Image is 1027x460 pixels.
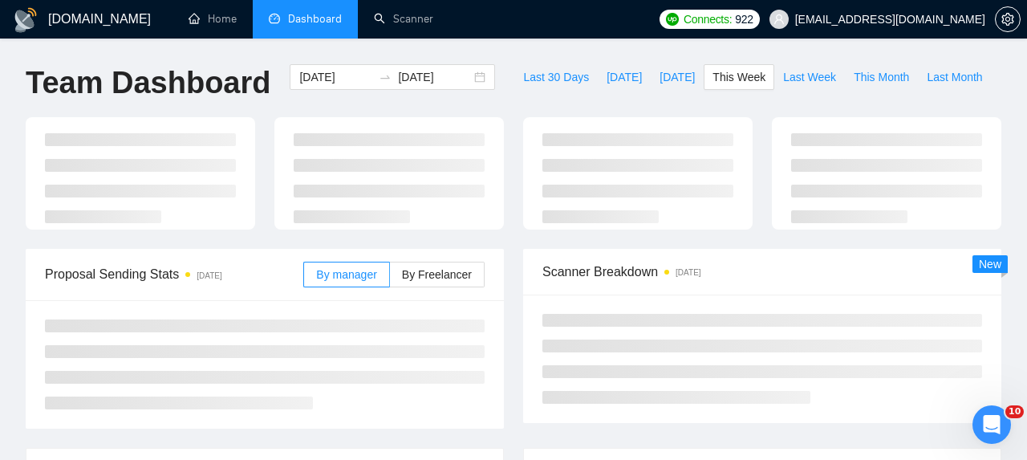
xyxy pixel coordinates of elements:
a: homeHome [189,12,237,26]
a: setting [995,13,1021,26]
iframe: Intercom live chat [972,405,1011,444]
span: This Week [712,68,765,86]
time: [DATE] [676,268,700,277]
span: user [773,14,785,25]
span: Scanner Breakdown [542,262,982,282]
time: [DATE] [197,271,221,280]
button: Last Week [774,64,845,90]
img: upwork-logo.png [666,13,679,26]
span: Last Week [783,68,836,86]
button: [DATE] [598,64,651,90]
span: 922 [735,10,753,28]
span: Proposal Sending Stats [45,264,303,284]
input: Start date [299,68,372,86]
span: 10 [1005,405,1024,418]
button: This Week [704,64,774,90]
button: setting [995,6,1021,32]
h1: Team Dashboard [26,64,270,102]
span: to [379,71,392,83]
span: swap-right [379,71,392,83]
span: Last Month [927,68,982,86]
span: Dashboard [288,12,342,26]
span: Connects: [684,10,732,28]
span: [DATE] [607,68,642,86]
span: Last 30 Days [523,68,589,86]
img: logo [13,7,39,33]
span: dashboard [269,13,280,24]
span: By Freelancer [402,268,472,281]
span: [DATE] [660,68,695,86]
button: Last Month [918,64,991,90]
button: [DATE] [651,64,704,90]
input: End date [398,68,471,86]
span: New [979,258,1001,271]
button: This Month [845,64,918,90]
a: searchScanner [374,12,433,26]
button: Last 30 Days [514,64,598,90]
span: This Month [854,68,909,86]
span: setting [996,13,1020,26]
span: By manager [316,268,376,281]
